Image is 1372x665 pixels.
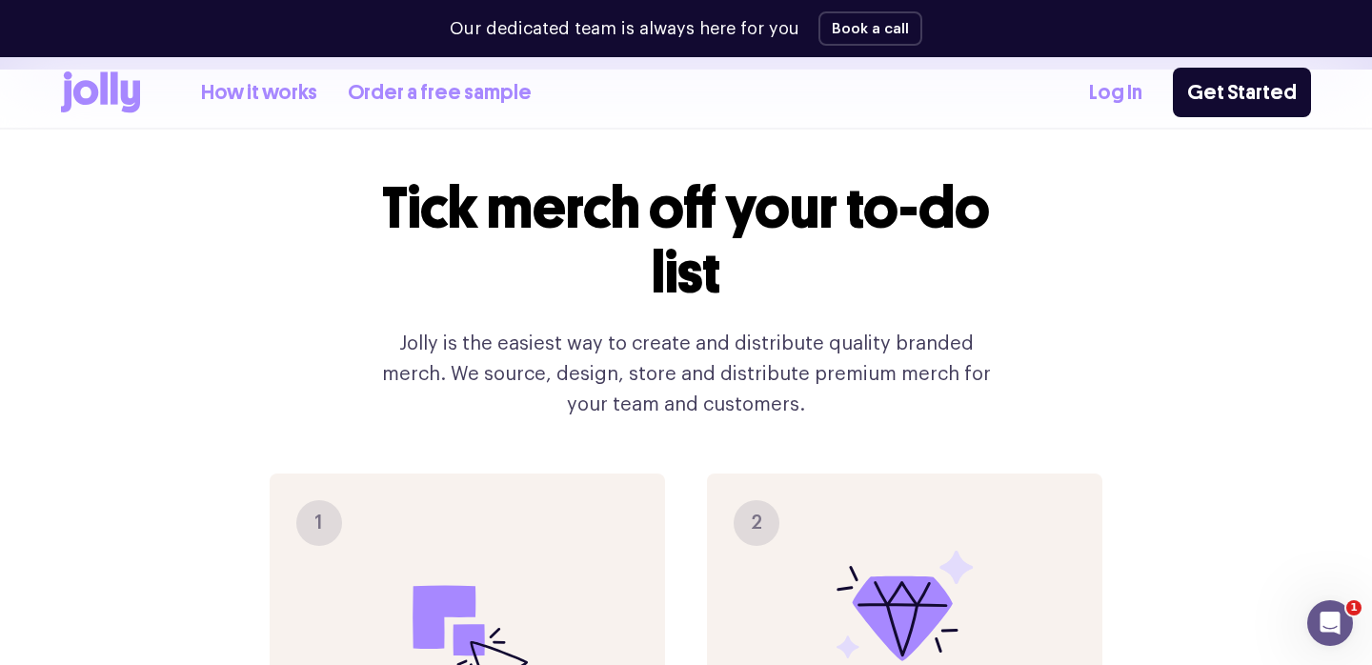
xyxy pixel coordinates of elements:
span: 2 [751,508,762,538]
span: 1 [314,508,323,538]
a: Log In [1089,77,1142,109]
a: How it works [201,77,317,109]
h2: Tick merch off your to-do list [366,176,1006,306]
p: Our dedicated team is always here for you [450,16,799,42]
p: Jolly is the easiest way to create and distribute quality branded merch. We source, design, store... [366,329,1006,420]
iframe: Intercom live chat [1307,600,1353,646]
button: Book a call [818,11,922,46]
a: Order a free sample [348,77,532,109]
span: 1 [1346,600,1362,615]
a: Get Started [1173,68,1311,117]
